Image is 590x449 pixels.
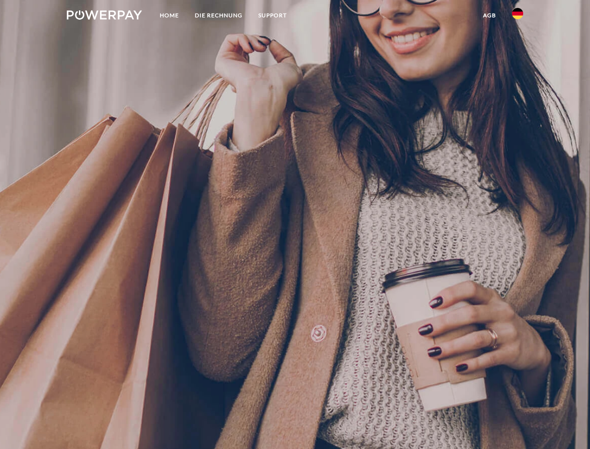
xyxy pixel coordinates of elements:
[187,7,250,24] a: DIE RECHNUNG
[250,7,295,24] a: SUPPORT
[152,7,187,24] a: Home
[67,10,142,20] img: logo-powerpay-white.svg
[512,8,523,19] img: de
[475,7,504,24] a: agb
